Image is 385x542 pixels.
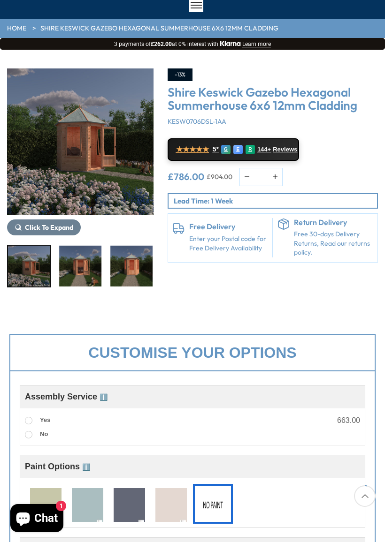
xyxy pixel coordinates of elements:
[257,146,271,153] span: 144+
[114,488,145,523] img: T7033
[168,172,204,181] ins: £786.00
[25,392,108,401] span: Assembly Service
[25,223,73,232] span: Click To Expand
[221,145,231,154] div: G
[168,138,299,161] a: ★★★★★ 5* G E R 144+ Reviews
[58,245,102,287] div: 2 / 9
[193,484,233,524] div: No Paint
[59,246,101,286] img: Keswick_Gazebosummerhouse_Garden_FRONTLIFE_200x200.jpg
[168,86,378,113] h3: Shire Keswick Gazebo Hexagonal Summerhouse 6x6 12mm Cladding
[100,393,108,401] span: ℹ️
[155,488,187,523] img: T7078
[9,334,376,371] div: Customise your options
[7,245,51,287] div: 1 / 9
[7,24,26,33] a: HOME
[207,173,232,180] del: £904.00
[176,145,209,154] span: ★★★★★
[174,196,377,206] p: Lead Time: 1 Week
[197,488,229,523] img: No Paint
[233,145,243,154] div: E
[273,146,297,153] span: Reviews
[189,223,268,231] h6: Free Delivery
[246,145,255,154] div: R
[25,462,90,471] span: Paint Options
[26,484,66,524] div: T7010
[168,68,192,81] div: -13%
[7,68,154,235] div: 1 / 9
[189,234,268,253] a: Enter your Postal code for Free Delivery Availability
[294,230,373,257] p: Free 30-days Delivery Returns, Read our returns policy.
[8,504,66,534] inbox-online-store-chat: Shopify online store chat
[30,488,62,523] img: T7010
[40,416,50,423] span: Yes
[40,430,48,437] span: No
[7,219,81,235] button: Click To Expand
[68,484,108,524] div: T7024
[294,218,373,227] h6: Return Delivery
[109,484,149,524] div: T7033
[8,246,50,286] img: Keswick_Gazebosummerhouse_Garden_LH_200x200.jpg
[7,68,154,215] img: Shire Keswick Gazebo Hexagonal Summerhouse 6x6 12mm Cladding
[40,24,278,33] a: Shire Keswick Gazebo Hexagonal Summerhouse 6x6 12mm Cladding
[337,417,360,424] div: 663.00
[82,463,90,471] span: ℹ️
[109,245,154,287] div: 3 / 9
[151,484,191,524] div: T7078
[110,246,153,286] img: Keswick_Gazebosummerhouse_Garden_front_200x200.jpg
[72,488,103,523] img: T7024
[168,117,226,126] span: KESW0706DSL-1AA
